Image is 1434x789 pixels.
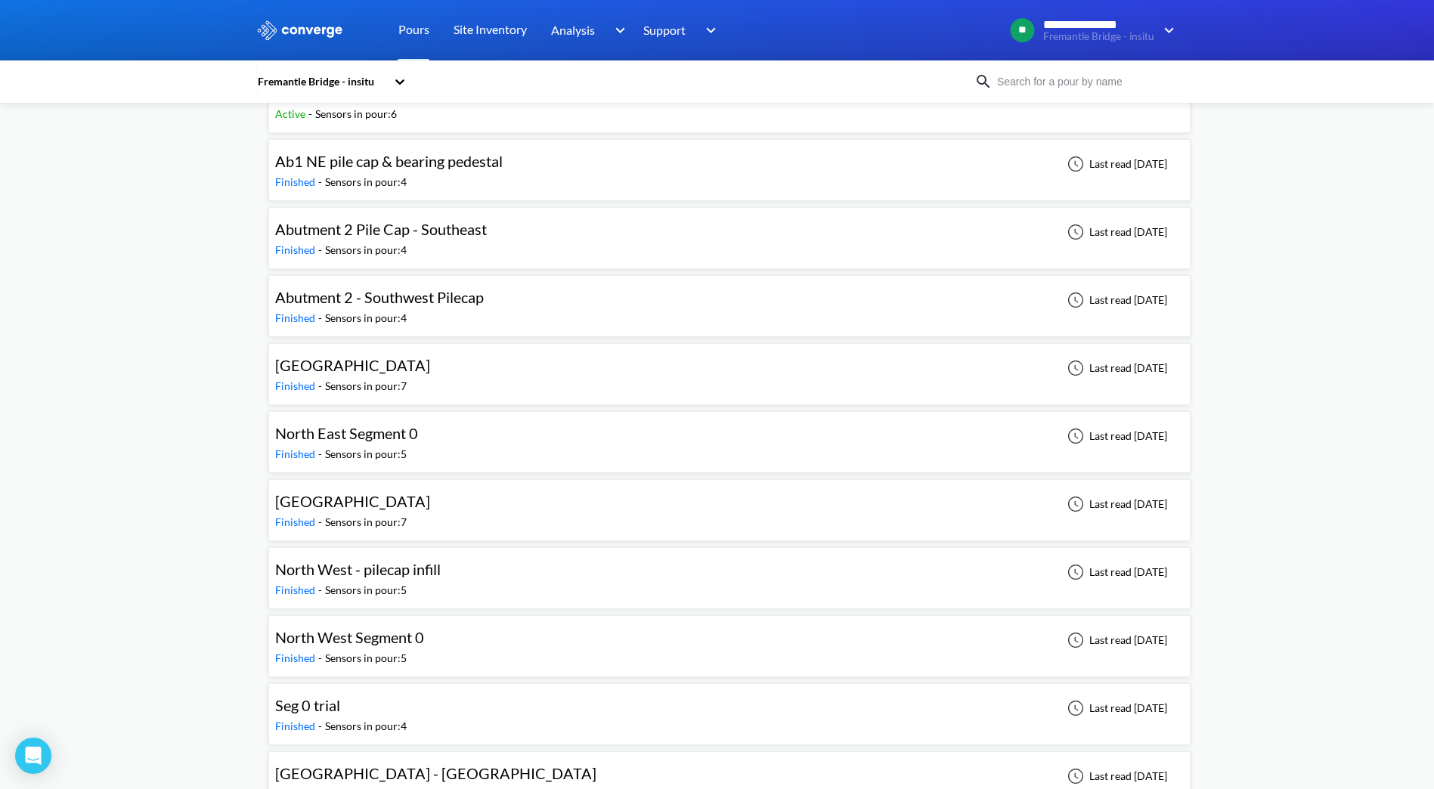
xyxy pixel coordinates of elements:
[1059,563,1172,581] div: Last read [DATE]
[256,20,344,40] img: logo_ewhite.svg
[275,175,318,188] span: Finished
[325,310,407,326] div: Sensors in pour: 4
[275,583,318,596] span: Finished
[1059,427,1172,445] div: Last read [DATE]
[605,21,629,39] img: downArrow.svg
[643,20,686,39] span: Support
[275,696,340,714] span: Seg 0 trial
[275,447,318,460] span: Finished
[315,106,397,122] div: Sensors in pour: 6
[275,515,318,528] span: Finished
[268,292,1191,305] a: Abutment 2 - Southwest PilecapFinished-Sensors in pour:4Last read [DATE]
[268,360,1191,373] a: [GEOGRAPHIC_DATA]Finished-Sensors in pour:7Last read [DATE]
[268,633,1191,645] a: North West Segment 0Finished-Sensors in pour:5Last read [DATE]
[1059,699,1172,717] div: Last read [DATE]
[275,356,430,374] span: [GEOGRAPHIC_DATA]
[275,107,308,120] span: Active
[275,651,318,664] span: Finished
[325,174,407,190] div: Sensors in pour: 4
[325,446,407,463] div: Sensors in pour: 5
[993,73,1175,90] input: Search for a pour by name
[325,718,407,735] div: Sensors in pour: 4
[325,650,407,667] div: Sensors in pour: 5
[318,651,325,664] span: -
[275,764,596,782] span: [GEOGRAPHIC_DATA] - [GEOGRAPHIC_DATA]
[1154,21,1178,39] img: downArrow.svg
[1059,223,1172,241] div: Last read [DATE]
[268,701,1191,713] a: Seg 0 trialFinished-Sensors in pour:4Last read [DATE]
[275,560,441,578] span: North West - pilecap infill
[1059,359,1172,377] div: Last read [DATE]
[318,515,325,528] span: -
[318,243,325,256] span: -
[275,379,318,392] span: Finished
[275,243,318,256] span: Finished
[275,492,430,510] span: [GEOGRAPHIC_DATA]
[1059,155,1172,173] div: Last read [DATE]
[1059,495,1172,513] div: Last read [DATE]
[275,288,484,306] span: Abutment 2 - Southwest Pilecap
[318,719,325,732] span: -
[696,21,720,39] img: downArrow.svg
[318,311,325,324] span: -
[318,447,325,460] span: -
[325,514,407,531] div: Sensors in pour: 7
[275,719,318,732] span: Finished
[974,73,993,91] img: icon-search.svg
[1043,31,1154,42] span: Fremantle Bridge - insitu
[325,378,407,394] div: Sensors in pour: 7
[268,769,1191,781] a: [GEOGRAPHIC_DATA] - [GEOGRAPHIC_DATA]Finished-Sensors in pour:4Last read [DATE]
[318,379,325,392] span: -
[275,152,503,170] span: Ab1 NE pile cap & bearing pedestal
[256,73,386,90] div: Fremantle Bridge - insitu
[275,424,418,442] span: North East Segment 0
[268,156,1191,169] a: Ab1 NE pile cap & bearing pedestalFinished-Sensors in pour:4Last read [DATE]
[325,582,407,599] div: Sensors in pour: 5
[268,497,1191,509] a: [GEOGRAPHIC_DATA]Finished-Sensors in pour:7Last read [DATE]
[318,583,325,596] span: -
[551,20,595,39] span: Analysis
[1059,291,1172,309] div: Last read [DATE]
[308,107,315,120] span: -
[325,242,407,258] div: Sensors in pour: 4
[268,224,1191,237] a: Abutment 2 Pile Cap - SoutheastFinished-Sensors in pour:4Last read [DATE]
[15,738,51,774] div: Open Intercom Messenger
[1059,631,1172,649] div: Last read [DATE]
[268,429,1191,441] a: North East Segment 0Finished-Sensors in pour:5Last read [DATE]
[1059,767,1172,785] div: Last read [DATE]
[275,311,318,324] span: Finished
[275,628,424,646] span: North West Segment 0
[318,175,325,188] span: -
[268,565,1191,577] a: North West - pilecap infillFinished-Sensors in pour:5Last read [DATE]
[275,220,487,238] span: Abutment 2 Pile Cap - Southeast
